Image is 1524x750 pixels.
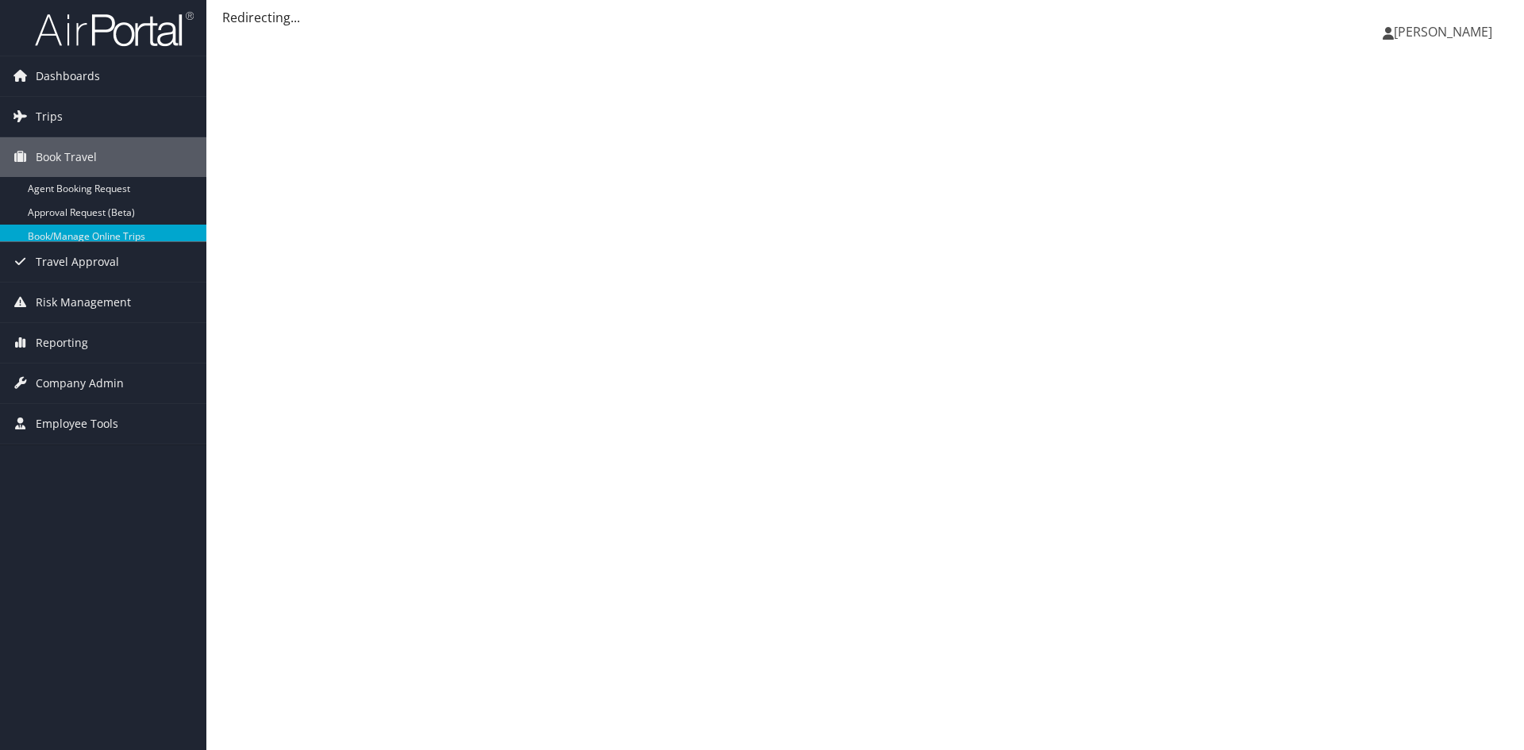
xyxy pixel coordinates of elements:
img: airportal-logo.png [35,10,194,48]
span: Dashboards [36,56,100,96]
span: Employee Tools [36,404,118,444]
span: Reporting [36,323,88,363]
span: Trips [36,97,63,137]
span: Travel Approval [36,242,119,282]
span: Risk Management [36,283,131,322]
span: Book Travel [36,137,97,177]
span: [PERSON_NAME] [1394,23,1492,40]
a: [PERSON_NAME] [1383,8,1508,56]
div: Redirecting... [222,8,1508,27]
span: Company Admin [36,363,124,403]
